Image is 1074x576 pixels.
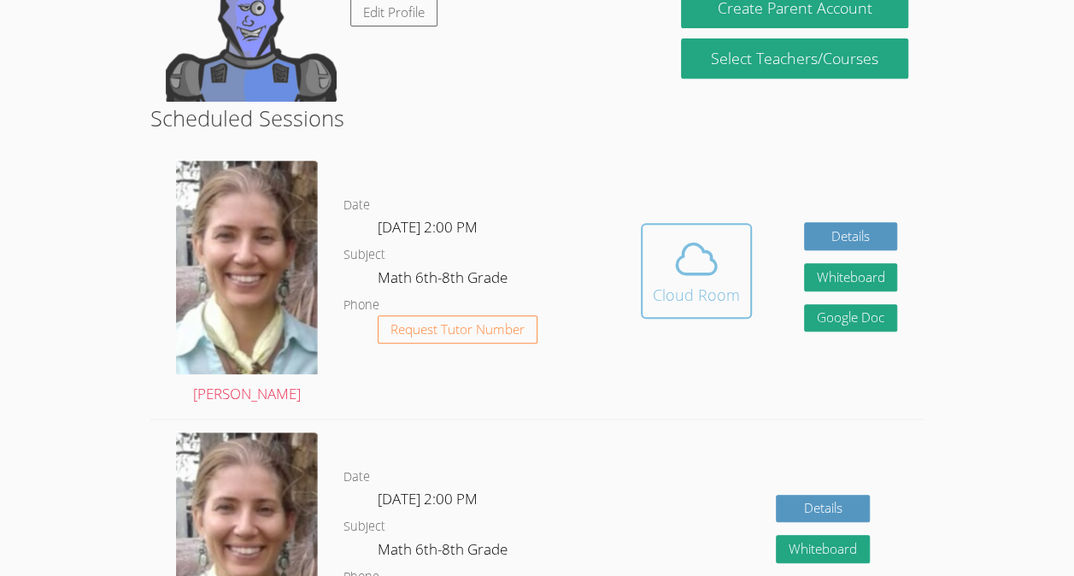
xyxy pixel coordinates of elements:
[776,535,870,563] button: Whiteboard
[390,323,525,336] span: Request Tutor Number
[378,538,511,567] dd: Math 6th-8th Grade
[641,223,752,319] button: Cloud Room
[176,161,318,406] a: [PERSON_NAME]
[653,283,740,307] div: Cloud Room
[804,304,898,332] a: Google Doc
[804,263,898,291] button: Whiteboard
[378,315,537,344] button: Request Tutor Number
[343,516,385,538] dt: Subject
[343,195,370,216] dt: Date
[176,161,318,373] img: Screenshot%202024-09-06%20202226%20-%20Cropped.png
[378,217,478,237] span: [DATE] 2:00 PM
[804,222,898,250] a: Details
[150,102,924,134] h2: Scheduled Sessions
[681,38,907,79] a: Select Teachers/Courses
[378,266,511,295] dd: Math 6th-8th Grade
[378,489,478,508] span: [DATE] 2:00 PM
[343,467,370,488] dt: Date
[343,244,385,266] dt: Subject
[776,495,870,523] a: Details
[343,295,379,316] dt: Phone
